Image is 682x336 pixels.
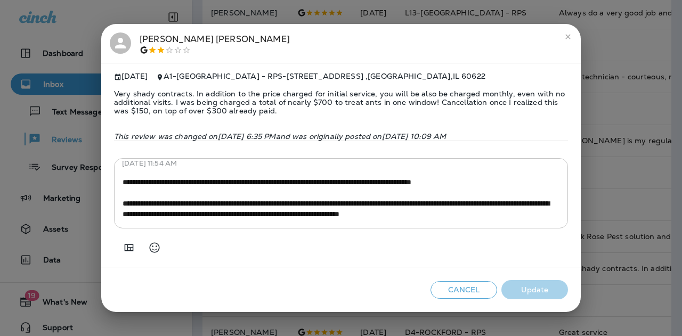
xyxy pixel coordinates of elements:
[140,32,290,55] div: [PERSON_NAME] [PERSON_NAME]
[559,28,577,45] button: close
[114,81,568,124] span: Very shady contracts. In addition to the price charged for initial service, you will be also be c...
[276,132,446,141] span: and was originally posted on [DATE] 10:09 AM
[114,72,148,81] span: [DATE]
[114,132,568,141] p: This review was changed on [DATE] 6:35 PM
[164,71,485,81] span: A1-[GEOGRAPHIC_DATA] - RPS - [STREET_ADDRESS] , [GEOGRAPHIC_DATA] , IL 60622
[118,237,140,258] button: Add in a premade template
[144,237,165,258] button: Select an emoji
[431,281,497,299] button: Cancel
